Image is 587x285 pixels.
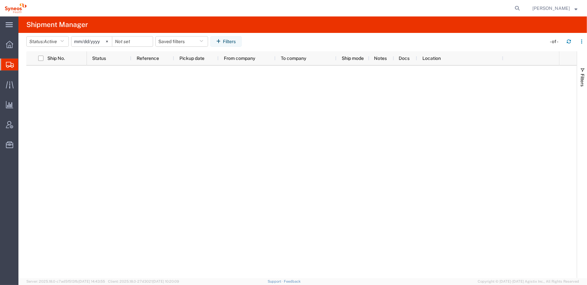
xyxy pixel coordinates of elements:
span: Bianca Suriol Galimany [532,5,570,12]
input: Not set [71,37,112,46]
span: Filters [580,74,585,87]
span: Status [92,56,106,61]
span: Ship mode [342,56,364,61]
span: Pickup date [179,56,204,61]
div: - of - [550,38,561,45]
h4: Shipment Manager [26,16,88,33]
button: [PERSON_NAME] [532,4,578,12]
span: Notes [374,56,387,61]
img: logo [5,3,27,13]
a: Feedback [284,279,301,283]
button: Saved filters [155,36,208,47]
span: [DATE] 14:43:55 [78,279,105,283]
input: Not set [112,37,153,46]
span: From company [224,56,255,61]
button: Status:Active [26,36,69,47]
span: Ship No. [47,56,65,61]
span: Docs [399,56,410,61]
span: [DATE] 10:20:09 [152,279,179,283]
button: Filters [210,36,242,47]
span: Reference [137,56,159,61]
a: Support [268,279,284,283]
span: Copyright © [DATE]-[DATE] Agistix Inc., All Rights Reserved [478,279,579,284]
span: Location [422,56,441,61]
span: To company [281,56,306,61]
span: Server: 2025.18.0-c7ad5f513fb [26,279,105,283]
span: Client: 2025.18.0-27d3021 [108,279,179,283]
span: Active [44,39,57,44]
